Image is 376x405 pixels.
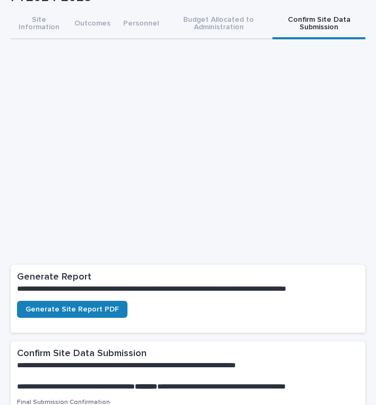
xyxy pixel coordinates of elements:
[17,348,147,360] h2: Confirm Site Data Submission
[68,10,117,39] button: Outcomes
[165,10,273,39] button: Budget Allocated to Administration
[17,301,127,318] a: Generate Site Report PDF
[117,10,165,39] button: Personnel
[17,271,91,284] h2: Generate Report
[11,10,68,39] button: Site Information
[25,306,119,313] span: Generate Site Report PDF
[272,10,365,39] button: Confirm Site Data Submission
